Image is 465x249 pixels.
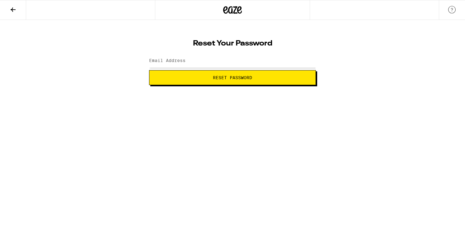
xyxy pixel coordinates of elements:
button: Reset Password [149,70,316,85]
h1: Reset Your Password [149,40,316,47]
span: Reset Password [213,75,252,80]
span: Hi. Need any help? [4,4,45,9]
label: Email Address [149,58,186,63]
input: Email Address [149,54,316,68]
